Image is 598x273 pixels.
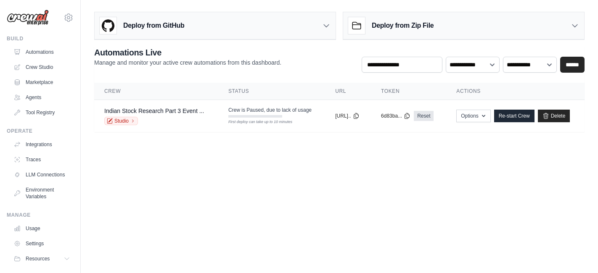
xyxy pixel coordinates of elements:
[10,76,74,89] a: Marketplace
[7,10,49,26] img: Logo
[228,107,312,113] span: Crew is Paused, due to lack of usage
[456,110,490,122] button: Options
[10,138,74,151] a: Integrations
[381,113,410,119] button: 6d83ba...
[94,58,281,67] p: Manage and monitor your active crew automations from this dashboard.
[100,17,116,34] img: GitHub Logo
[123,21,184,31] h3: Deploy from GitHub
[325,83,371,100] th: URL
[446,83,585,100] th: Actions
[10,153,74,166] a: Traces
[10,237,74,250] a: Settings
[371,83,446,100] th: Token
[10,106,74,119] a: Tool Registry
[372,21,434,31] h3: Deploy from Zip File
[7,128,74,134] div: Operate
[26,255,50,262] span: Resources
[10,91,74,104] a: Agents
[10,222,74,235] a: Usage
[10,252,74,265] button: Resources
[218,83,325,100] th: Status
[104,108,204,114] a: Indian Stock Research Part 3 Event ...
[10,45,74,59] a: Automations
[10,60,74,74] a: Crew Studio
[228,119,282,125] div: First deploy can take up to 10 minutes
[538,110,570,122] a: Delete
[414,111,434,121] a: Reset
[10,183,74,203] a: Environment Variables
[7,35,74,42] div: Build
[94,47,281,58] h2: Automations Live
[10,168,74,181] a: LLM Connections
[94,83,218,100] th: Crew
[7,212,74,218] div: Manage
[494,110,534,122] a: Re-start Crew
[104,117,138,125] a: Studio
